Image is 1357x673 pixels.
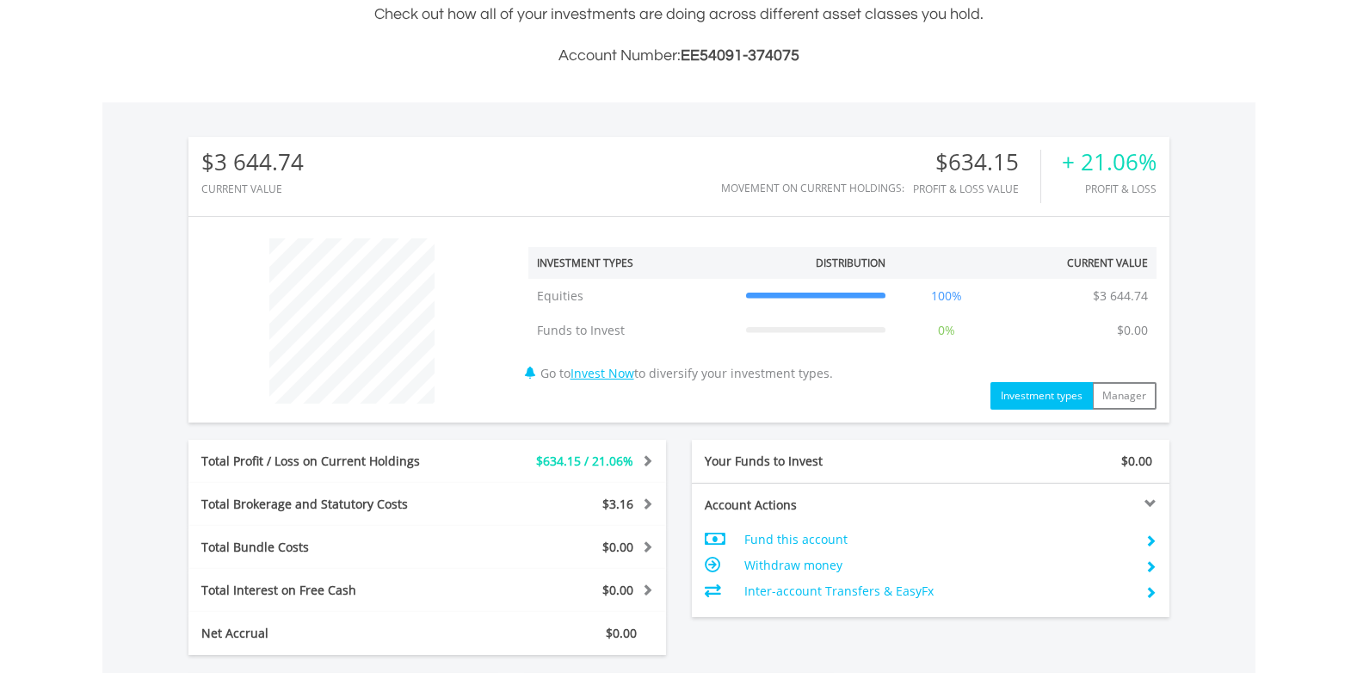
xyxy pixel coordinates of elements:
[602,496,633,512] span: $3.16
[571,365,634,381] a: Invest Now
[201,183,304,194] div: CURRENT VALUE
[913,150,1040,175] div: $634.15
[894,313,999,348] td: 0%
[602,582,633,598] span: $0.00
[536,453,633,469] span: $634.15 / 21.06%
[528,313,737,348] td: Funds to Invest
[999,247,1157,279] th: Current Value
[692,497,931,514] div: Account Actions
[515,230,1169,410] div: Go to to diversify your investment types.
[1062,150,1157,175] div: + 21.06%
[606,625,637,641] span: $0.00
[188,453,467,470] div: Total Profit / Loss on Current Holdings
[816,256,885,270] div: Distribution
[744,553,1131,578] td: Withdraw money
[1062,183,1157,194] div: Profit & Loss
[188,625,467,642] div: Net Accrual
[528,247,737,279] th: Investment Types
[188,496,467,513] div: Total Brokerage and Statutory Costs
[894,279,999,313] td: 100%
[913,183,1040,194] div: Profit & Loss Value
[1121,453,1152,469] span: $0.00
[188,44,1169,68] h3: Account Number:
[744,578,1131,604] td: Inter-account Transfers & EasyFx
[188,582,467,599] div: Total Interest on Free Cash
[1108,313,1157,348] td: $0.00
[201,150,304,175] div: $3 644.74
[188,3,1169,68] div: Check out how all of your investments are doing across different asset classes you hold.
[1092,382,1157,410] button: Manager
[1084,279,1157,313] td: $3 644.74
[744,527,1131,553] td: Fund this account
[681,47,799,64] span: EE54091-374075
[602,539,633,555] span: $0.00
[528,279,737,313] td: Equities
[692,453,931,470] div: Your Funds to Invest
[721,182,904,194] div: Movement on Current Holdings:
[188,539,467,556] div: Total Bundle Costs
[990,382,1093,410] button: Investment types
